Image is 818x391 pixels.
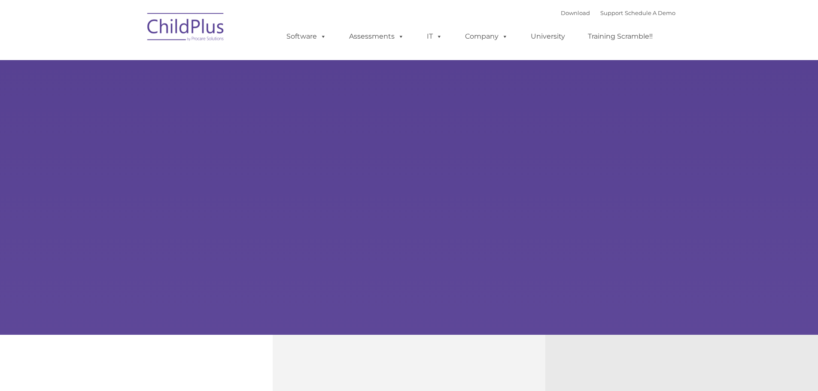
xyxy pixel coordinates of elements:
[579,28,661,45] a: Training Scramble!!
[456,28,517,45] a: Company
[625,9,675,16] a: Schedule A Demo
[341,28,413,45] a: Assessments
[561,9,675,16] font: |
[561,9,590,16] a: Download
[600,9,623,16] a: Support
[278,28,335,45] a: Software
[418,28,451,45] a: IT
[143,7,229,50] img: ChildPlus by Procare Solutions
[522,28,574,45] a: University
